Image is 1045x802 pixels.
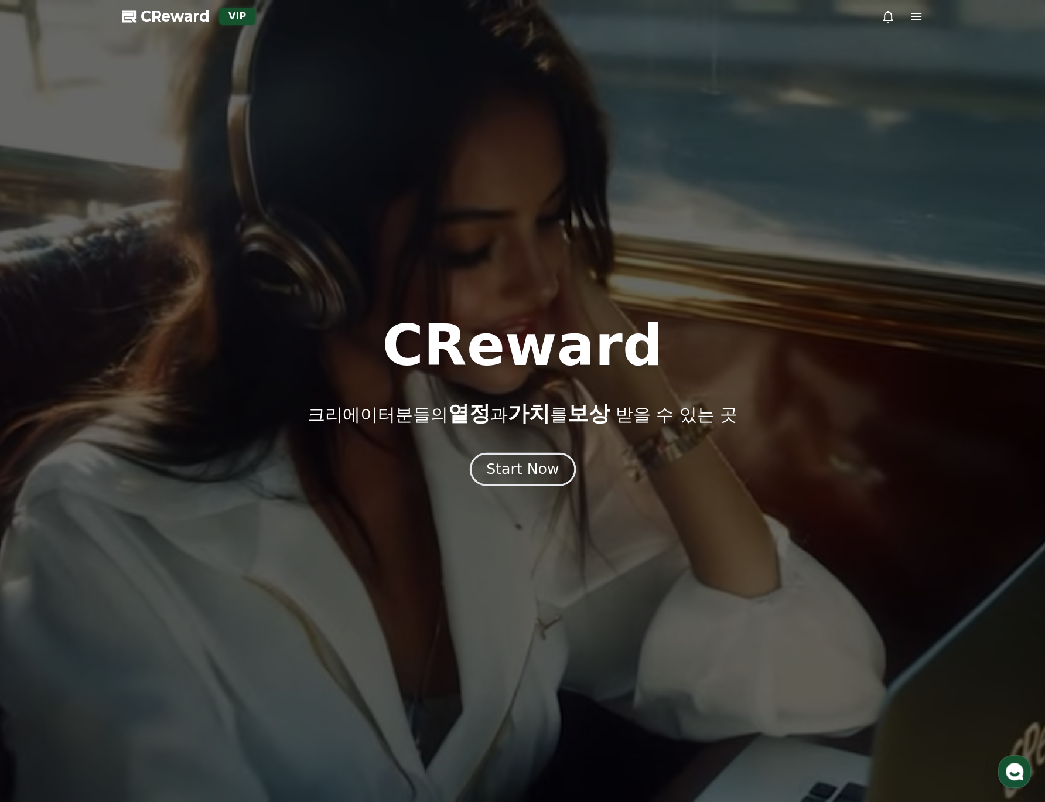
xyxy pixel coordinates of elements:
[308,402,737,425] p: 크리에이터분들의 과 를 받을 수 있는 곳
[151,371,225,401] a: 설정
[382,318,662,374] h1: CReward
[141,7,210,26] span: CReward
[37,389,44,398] span: 홈
[107,390,121,399] span: 대화
[508,401,550,425] span: 가치
[486,459,559,479] div: Start Now
[4,371,77,401] a: 홈
[469,452,575,486] button: Start Now
[219,8,255,25] div: VIP
[122,7,210,26] a: CReward
[181,389,195,398] span: 설정
[568,401,610,425] span: 보상
[77,371,151,401] a: 대화
[472,465,573,476] a: Start Now
[448,401,490,425] span: 열정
